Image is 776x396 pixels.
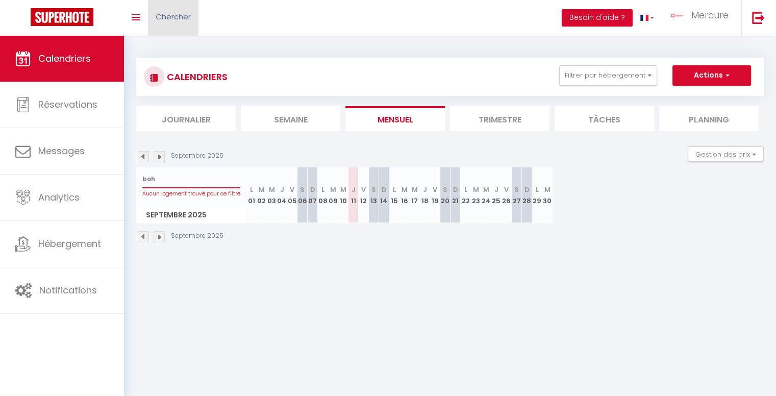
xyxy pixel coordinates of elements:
[402,185,408,194] abbr: M
[440,167,450,223] th: 20
[382,185,387,194] abbr: D
[136,106,236,131] li: Journalier
[171,231,223,241] p: Septembre 2025
[450,167,461,223] th: 21
[241,106,340,131] li: Semaine
[142,190,240,197] small: Aucun logement trouvé pour ce filtre
[38,52,91,65] span: Calendriers
[430,167,440,223] th: 19
[345,106,445,131] li: Mensuel
[399,167,410,223] th: 16
[389,167,399,223] th: 15
[393,185,396,194] abbr: L
[369,167,379,223] th: 13
[461,167,471,223] th: 22
[752,11,765,24] img: logout
[38,191,80,204] span: Analytics
[371,185,376,194] abbr: S
[359,167,369,223] th: 12
[536,185,539,194] abbr: L
[297,167,308,223] th: 06
[559,65,657,86] button: Filtrer par hébergement
[562,9,633,27] button: Besoin d'aide ?
[330,185,336,194] abbr: M
[137,208,246,222] span: Septembre 2025
[38,144,85,157] span: Messages
[532,167,542,223] th: 29
[473,185,479,194] abbr: M
[688,146,764,162] button: Gestion des prix
[277,167,287,223] th: 04
[156,11,191,22] span: Chercher
[338,167,348,223] th: 10
[423,185,427,194] abbr: J
[672,65,751,86] button: Actions
[300,185,305,194] abbr: S
[481,167,491,223] th: 24
[453,185,458,194] abbr: D
[310,185,315,194] abbr: D
[321,185,324,194] abbr: L
[544,185,550,194] abbr: M
[514,185,519,194] abbr: S
[502,167,512,223] th: 26
[443,185,447,194] abbr: S
[38,98,97,111] span: Réservations
[433,185,437,194] abbr: V
[504,185,509,194] abbr: V
[257,167,267,223] th: 02
[39,284,97,296] span: Notifications
[483,185,489,194] abbr: M
[250,185,253,194] abbr: L
[269,185,275,194] abbr: M
[691,9,729,21] span: Mercure
[524,185,530,194] abbr: D
[464,185,467,194] abbr: L
[542,167,553,223] th: 30
[259,185,265,194] abbr: M
[142,170,240,188] input: Rechercher un logement...
[471,167,481,223] th: 23
[328,167,338,223] th: 09
[31,8,93,26] img: Super Booking
[246,167,257,223] th: 01
[318,167,328,223] th: 08
[38,237,101,250] span: Hébergement
[494,185,498,194] abbr: J
[287,167,297,223] th: 05
[8,4,39,35] button: Ouvrir le widget de chat LiveChat
[280,185,284,194] abbr: J
[512,167,522,223] th: 27
[348,167,359,223] th: 11
[420,167,430,223] th: 18
[555,106,654,131] li: Tâches
[352,185,356,194] abbr: J
[340,185,346,194] abbr: M
[450,106,549,131] li: Trimestre
[290,185,294,194] abbr: V
[267,167,277,223] th: 03
[669,14,685,18] img: ...
[522,167,532,223] th: 28
[659,106,759,131] li: Planning
[412,185,418,194] abbr: M
[379,167,389,223] th: 14
[491,167,502,223] th: 25
[361,185,366,194] abbr: V
[308,167,318,223] th: 07
[164,65,228,88] h3: CALENDRIERS
[410,167,420,223] th: 17
[171,151,223,161] p: Septembre 2025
